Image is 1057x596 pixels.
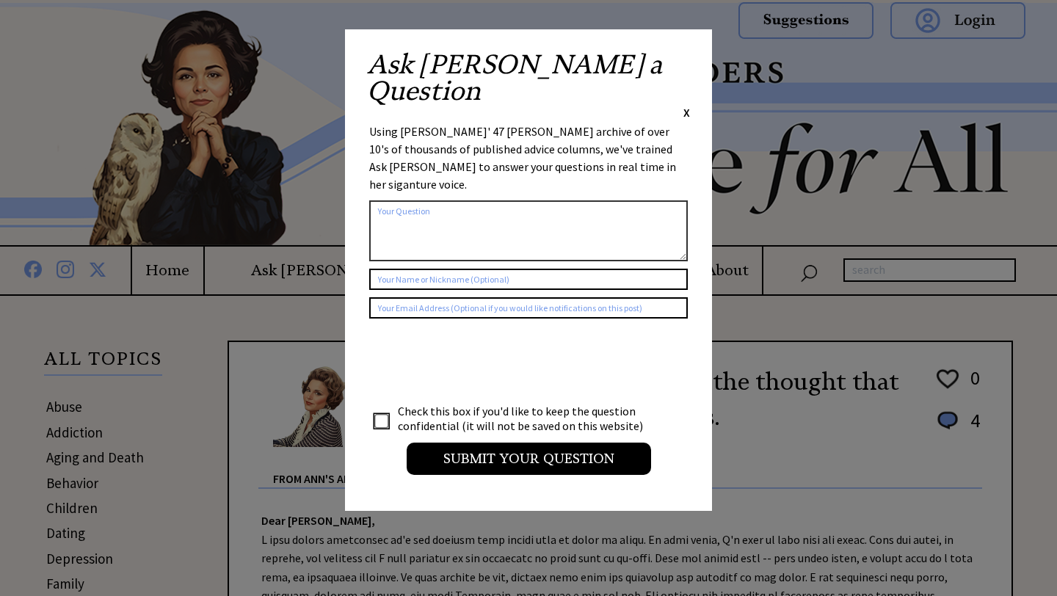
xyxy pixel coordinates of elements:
[407,443,651,475] input: Submit your Question
[397,403,657,434] td: Check this box if you'd like to keep the question confidential (it will not be saved on this webs...
[369,269,688,290] input: Your Name or Nickname (Optional)
[367,51,690,104] h2: Ask [PERSON_NAME] a Question
[369,123,688,193] div: Using [PERSON_NAME]' 47 [PERSON_NAME] archive of over 10's of thousands of published advice colum...
[369,297,688,319] input: Your Email Address (Optional if you would like notifications on this post)
[369,333,592,390] iframe: reCAPTCHA
[683,105,690,120] span: X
